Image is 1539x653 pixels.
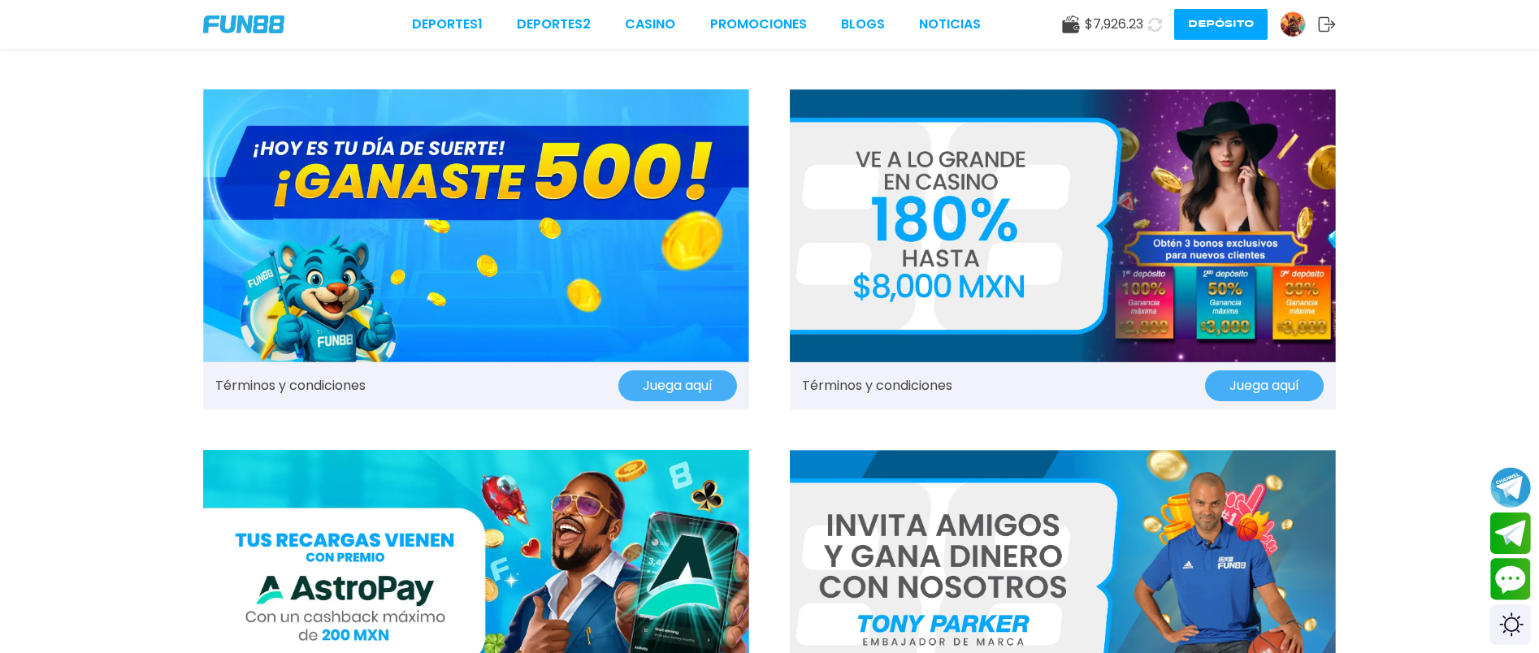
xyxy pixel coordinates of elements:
img: Promo Banner [790,89,1336,362]
a: Avatar [1280,11,1318,37]
a: Promociones [710,15,807,34]
a: Deportes2 [517,15,591,34]
a: Términos y condiciones [215,376,366,396]
img: Company Logo [203,15,284,33]
img: Avatar [1281,12,1305,37]
a: CASINO [625,15,675,34]
a: NOTICIAS [919,15,981,34]
button: Juega aquí [618,370,737,401]
button: Join telegram [1490,512,1531,555]
button: Join telegram channel [1490,466,1531,508]
button: Depósito [1174,9,1268,40]
a: Términos y condiciones [802,376,952,396]
a: Deportes1 [412,15,483,34]
a: BLOGS [841,15,885,34]
img: Promo Banner [203,89,749,362]
span: $ 7,926.23 [1085,15,1143,34]
div: Switch theme [1490,604,1531,645]
button: Contact customer service [1490,558,1531,600]
button: Juega aquí [1205,370,1324,401]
